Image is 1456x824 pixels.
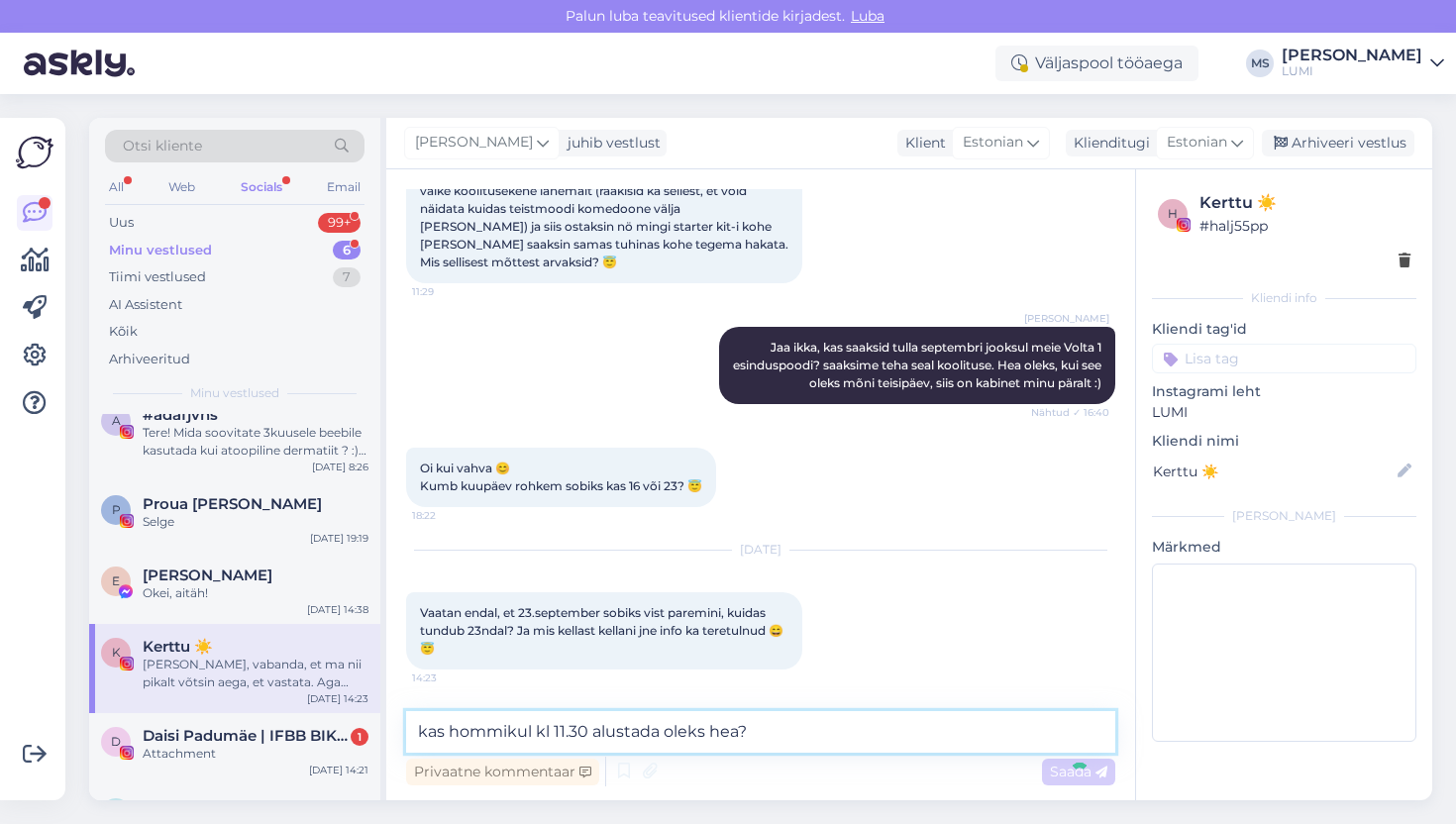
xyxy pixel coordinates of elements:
[897,133,946,154] div: Klient
[143,566,272,584] span: Eva Kram
[1152,344,1416,373] input: Lisa tag
[1282,63,1422,79] div: LUMI
[333,267,361,287] div: 7
[111,734,121,749] span: D
[351,728,368,746] div: 1
[415,132,533,154] span: [PERSON_NAME]
[143,656,368,691] div: [PERSON_NAME], vabanda, et ma nii pikalt võtsin aega, et vastata. Aga teeme 23
[307,602,368,617] div: [DATE] 14:38
[1152,381,1416,402] p: Instagrami leht
[143,495,322,513] span: Proua Teisipäev
[845,7,890,25] span: Luba
[123,136,202,156] span: Otsi kliente
[1152,319,1416,340] p: Kliendi tag'id
[412,670,486,685] span: 14:23
[318,213,361,233] div: 99+
[323,174,364,200] div: Email
[143,727,349,745] span: Daisi Padumäe | IFBB BIKINI 🇪🇪
[312,460,368,474] div: [DATE] 8:26
[16,134,53,171] img: Askly Logo
[1024,311,1109,326] span: [PERSON_NAME]
[307,691,368,706] div: [DATE] 14:23
[333,241,361,260] div: 6
[1152,507,1416,525] div: [PERSON_NAME]
[143,584,368,602] div: Okei, aitäh!
[310,531,368,546] div: [DATE] 19:19
[1066,133,1150,154] div: Klienditugi
[1282,48,1444,79] a: [PERSON_NAME]LUMI
[412,508,486,523] span: 18:22
[143,638,213,656] span: Kerttu ☀️
[560,133,661,154] div: juhib vestlust
[109,267,206,287] div: Tiimi vestlused
[1152,431,1416,452] p: Kliendi nimi
[1152,289,1416,307] div: Kliendi info
[420,605,783,656] span: Vaatan endal, et 23.september sobiks vist paremini, kuidas tundub 23ndal? Ja mis kellast kellani ...
[109,350,190,369] div: Arhiveeritud
[309,763,368,777] div: [DATE] 14:21
[420,461,702,493] span: Oi kui vahva 😊 Kumb kuupäev rohkem sobiks kas 16 või 23? 😇
[1167,132,1227,154] span: Estonian
[1199,215,1410,237] div: # halj55pp
[963,132,1023,154] span: Estonian
[105,174,128,200] div: All
[112,645,121,660] span: K
[112,573,120,588] span: E
[995,46,1198,81] div: Väljaspool tööaega
[1153,461,1394,482] input: Lisa nimi
[1031,405,1109,420] span: Nähtud ✓ 16:40
[1262,130,1414,156] div: Arhiveeri vestlus
[143,798,235,816] span: #1m5tandm
[412,284,486,299] span: 11:29
[190,384,279,402] span: Minu vestlused
[1152,402,1416,423] p: LUMI
[109,295,182,315] div: AI Assistent
[1199,191,1410,215] div: Kerttu ☀️
[112,413,121,428] span: a
[1152,537,1416,558] p: Märkmed
[109,213,134,233] div: Uus
[164,174,199,200] div: Web
[1282,48,1422,63] div: [PERSON_NAME]
[237,174,286,200] div: Socials
[143,424,368,460] div: Tere! Mida soovitate 3kuusele beebile kasutada kui atoopiline dermatiit ? :) kas Teie E-poes müüg...
[109,241,212,260] div: Minu vestlused
[143,745,368,763] div: Attachment
[1168,206,1178,221] span: h
[406,541,1115,559] div: [DATE]
[143,513,368,531] div: Selge
[143,406,218,424] span: #adafjvns
[109,322,138,342] div: Kõik
[1246,50,1274,77] div: MS
[112,502,121,517] span: P
[733,340,1104,390] span: Jaa ikka, kas saaksid tulla septembri jooksul meie Volta 1 esinduspoodi? saaksime teha seal kooli...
